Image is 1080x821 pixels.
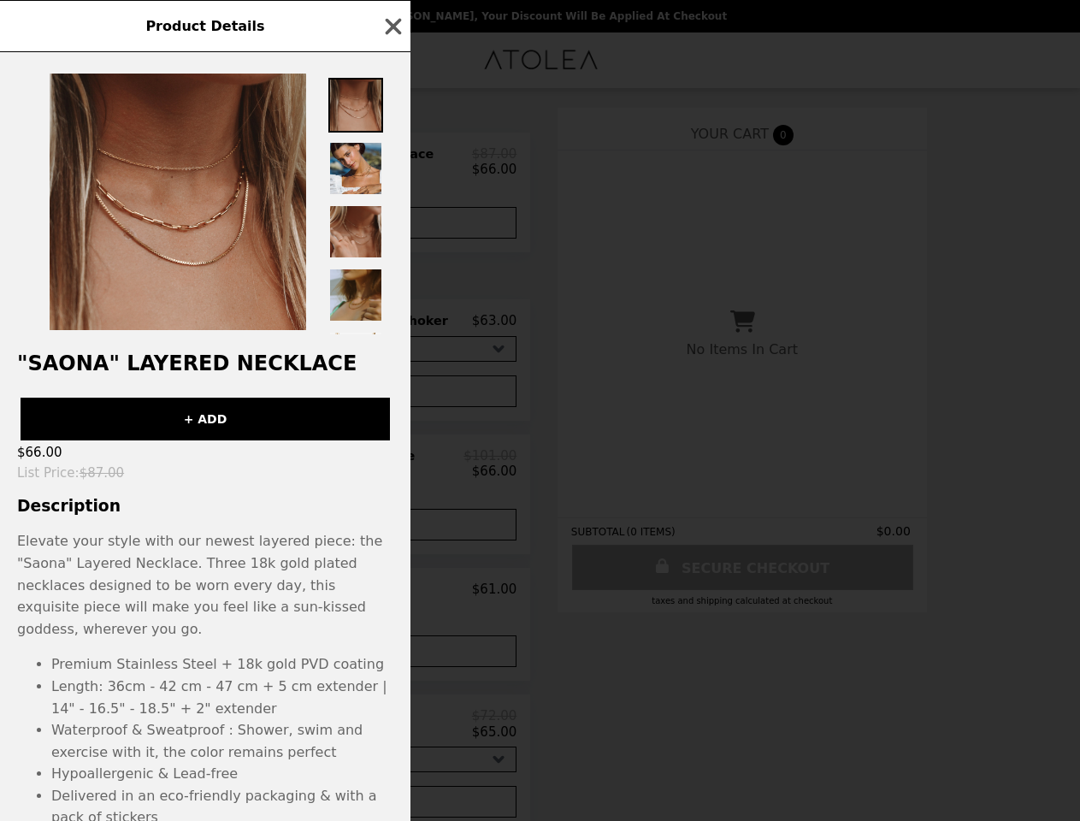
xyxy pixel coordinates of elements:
li: Hypoallergenic & Lead-free [51,763,393,785]
img: Thumbnail 4 [328,268,383,322]
span: Product Details [145,18,264,34]
button: + ADD [21,398,390,440]
img: Thumbnail 1 [328,78,383,133]
img: Thumbnail 3 [328,204,383,259]
span: $87.00 [80,465,125,481]
p: Three 18k gold plated necklaces designed to be worn every day, this exquisite piece will make you... [17,555,366,637]
img: Thumbnail 2 [328,141,383,196]
img: Default Title [50,74,306,330]
img: Thumbnail 5 [328,331,383,386]
li: Premium Stainless Steel + 18k gold PVD coating [51,653,393,676]
li: Length: 36cm - 42 cm - 47 cm + 5 cm extender | 14" - 16.5" - 18.5" + 2" extender [51,676,393,719]
p: Elevate your style with our newest layered piece: the "Saona" Layered Necklace. [17,533,382,571]
li: Waterproof & Sweatproof : Shower, swim and exercise with it, the color remains perfect [51,719,393,763]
